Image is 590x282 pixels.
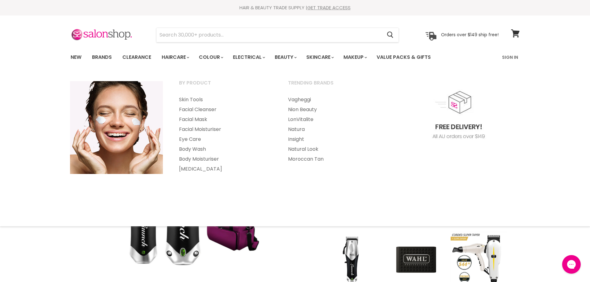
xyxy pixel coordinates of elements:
ul: Main menu [280,95,388,164]
a: Sign In [498,51,522,64]
a: Nion Beauty [280,105,388,115]
a: Brands [87,51,116,64]
a: Colour [194,51,227,64]
a: Moroccan Tan [280,154,388,164]
a: [MEDICAL_DATA] [171,164,279,174]
a: Beauty [270,51,300,64]
a: By Product [171,78,279,93]
a: Skincare [302,51,338,64]
a: Natural Look [280,144,388,154]
a: Insight [280,134,388,144]
a: New [66,51,86,64]
a: Natura [280,124,388,134]
a: Electrical [228,51,269,64]
a: Facial Cleanser [171,105,279,115]
a: Body Moisturiser [171,154,279,164]
a: GET TRADE ACCESS [307,4,351,11]
nav: Main [63,48,527,66]
div: HAIR & BEAUTY TRADE SUPPLY | [63,5,527,11]
a: Makeup [339,51,371,64]
ul: Main menu [171,95,279,174]
a: Eye Care [171,134,279,144]
a: Clearance [118,51,156,64]
ul: Main menu [66,48,467,66]
a: Haircare [157,51,193,64]
a: Trending Brands [280,78,388,93]
a: Skin Tools [171,95,279,105]
a: Value Packs & Gifts [372,51,435,64]
form: Product [156,28,399,42]
a: LonVitalite [280,115,388,124]
a: Facial Mask [171,115,279,124]
iframe: Gorgias live chat messenger [559,253,584,276]
a: Vagheggi [280,95,388,105]
button: Search [382,28,399,42]
input: Search [156,28,382,42]
p: Orders over $149 ship free! [441,32,499,37]
a: Body Wash [171,144,279,154]
a: Facial Moisturiser [171,124,279,134]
